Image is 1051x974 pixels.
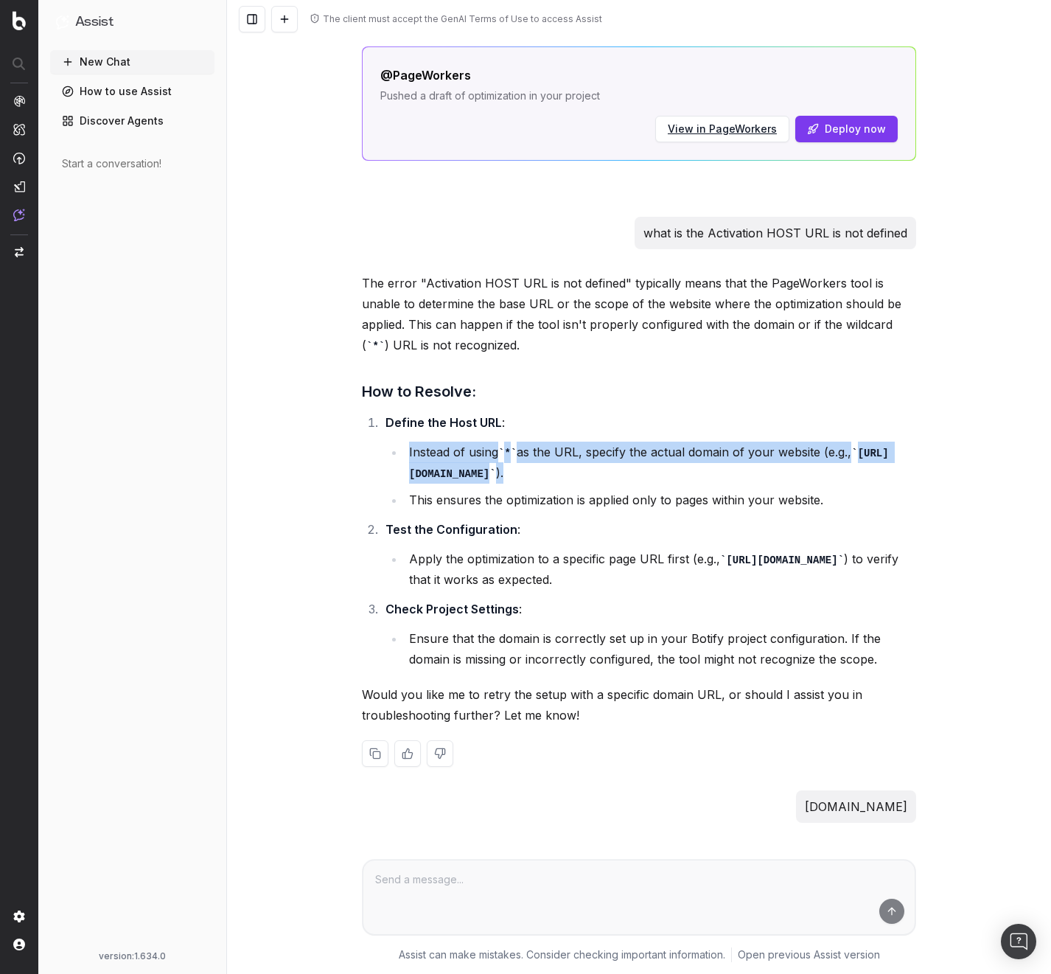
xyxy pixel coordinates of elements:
button: View in PageWorkers [655,116,789,142]
li: Apply the optimization to a specific page URL first (e.g., ) to verify that it works as expected. [405,549,916,591]
button: Deploy now [795,116,898,142]
button: Assist [56,12,209,32]
h3: How to Resolve: [362,380,916,403]
div: Open Intercom Messenger [1001,924,1036,959]
li: : [381,519,916,591]
img: Setting [13,911,25,922]
strong: Test the Configuration [385,522,517,537]
p: what is the Activation HOST URL is not defined [643,223,907,243]
p: Assist can make mistakes. Consider checking important information. [399,947,725,962]
div: The client must accept the GenAI Terms of Use to access Assist [323,13,602,25]
strong: Define the Host URL [385,415,502,430]
img: Studio [13,181,25,192]
p: Would you like me to retry the setup with a specific domain URL, or should I assist you in troubl... [362,684,916,726]
li: Ensure that the domain is correctly set up in your Botify project configuration. If the domain is... [405,628,916,669]
h1: Assist [75,12,114,32]
img: Intelligence [13,123,25,136]
div: version: 1.634.0 [56,950,209,962]
a: How to use Assist [50,80,214,103]
li: This ensures the optimization is applied only to pages within your website. [405,490,916,510]
strong: Check Project Settings [385,602,519,616]
a: Open previous Assist version [738,947,880,962]
code: [URL][DOMAIN_NAME] [720,554,844,566]
img: Switch project [15,247,24,257]
li: : [381,599,916,669]
a: View in PageWorkers [668,122,777,136]
div: Start a conversation! [62,156,203,171]
li: : [381,412,916,510]
img: Analytics [13,95,25,107]
img: My account [13,939,25,950]
li: Instead of using as the URL, specify the actual domain of your website (e.g., ). [405,442,916,484]
img: Assist [56,15,69,29]
p: The error "Activation HOST URL is not defined" typically means that the PageWorkers tool is unabl... [362,273,916,356]
p: [DOMAIN_NAME] [805,796,907,817]
p: Pushed a draft of optimization in your project [380,88,898,103]
a: Discover Agents [50,109,214,133]
img: Assist [13,209,25,221]
img: Botify logo [13,11,26,30]
button: New Chat [50,50,214,74]
img: Activation [13,152,25,164]
div: @PageWorkers [380,65,898,86]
